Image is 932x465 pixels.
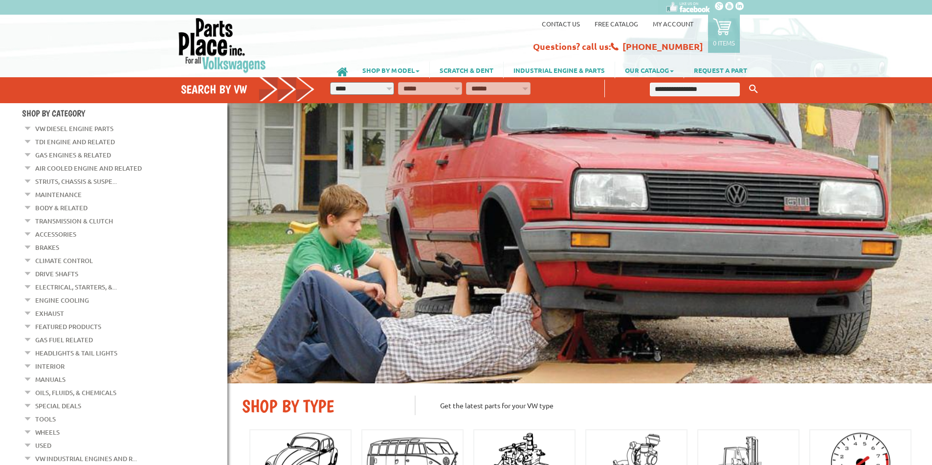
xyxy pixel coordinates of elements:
a: Gas Fuel Related [35,333,93,346]
a: Engine Cooling [35,294,89,307]
a: TDI Engine and Related [35,135,115,148]
a: VW Industrial Engines and R... [35,452,137,465]
a: 0 items [708,15,740,53]
a: Maintenance [35,188,82,201]
a: SCRATCH & DENT [430,62,503,78]
a: Free Catalog [595,20,638,28]
a: Used [35,439,51,452]
h4: Shop By Category [22,108,227,118]
a: Climate Control [35,254,93,267]
a: Special Deals [35,399,81,412]
a: Drive Shafts [35,267,78,280]
a: Accessories [35,228,76,241]
p: Get the latest parts for your VW type [415,396,917,415]
a: Body & Related [35,201,88,214]
a: Contact us [542,20,580,28]
a: Air Cooled Engine and Related [35,162,142,175]
img: First slide [900x500] [227,103,932,383]
a: Brakes [35,241,59,254]
a: Gas Engines & Related [35,149,111,161]
a: Electrical, Starters, &... [35,281,117,293]
a: Featured Products [35,320,101,333]
a: INDUSTRIAL ENGINE & PARTS [504,62,615,78]
a: VW Diesel Engine Parts [35,122,113,135]
a: My Account [653,20,693,28]
h2: SHOP BY TYPE [242,396,400,417]
a: Tools [35,413,56,425]
a: Headlights & Tail Lights [35,347,117,359]
a: Interior [35,360,65,373]
a: REQUEST A PART [684,62,757,78]
img: Parts Place Inc! [178,17,267,73]
a: Exhaust [35,307,64,320]
a: OUR CATALOG [615,62,684,78]
h4: Search by VW [181,82,315,96]
a: Manuals [35,373,66,386]
a: SHOP BY MODEL [353,62,429,78]
a: Transmission & Clutch [35,215,113,227]
p: 0 items [713,39,735,47]
button: Keyword Search [746,81,761,97]
a: Struts, Chassis & Suspe... [35,175,117,188]
a: Oils, Fluids, & Chemicals [35,386,116,399]
a: Wheels [35,426,60,439]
